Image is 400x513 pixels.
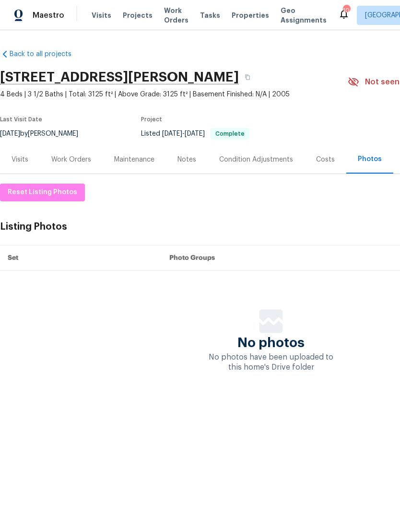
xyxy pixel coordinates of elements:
span: Projects [123,11,153,20]
span: [DATE] [162,130,182,137]
span: No photos [237,338,305,348]
div: Work Orders [51,155,91,164]
span: [DATE] [185,130,205,137]
button: Copy Address [239,69,256,86]
span: Reset Listing Photos [8,187,77,198]
span: Complete [212,131,248,137]
span: Visits [92,11,111,20]
div: Costs [316,155,335,164]
div: Visits [12,155,28,164]
div: Photos [358,154,382,164]
span: Listed [141,130,249,137]
div: Maintenance [114,155,154,164]
span: No photos have been uploaded to this home's Drive folder [209,353,333,371]
div: Notes [177,155,196,164]
div: 10 [343,6,350,15]
div: Condition Adjustments [219,155,293,164]
span: Geo Assignments [281,6,327,25]
span: Work Orders [164,6,188,25]
span: Tasks [200,12,220,19]
span: Project [141,117,162,122]
span: Properties [232,11,269,20]
span: Maestro [33,11,64,20]
span: - [162,130,205,137]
